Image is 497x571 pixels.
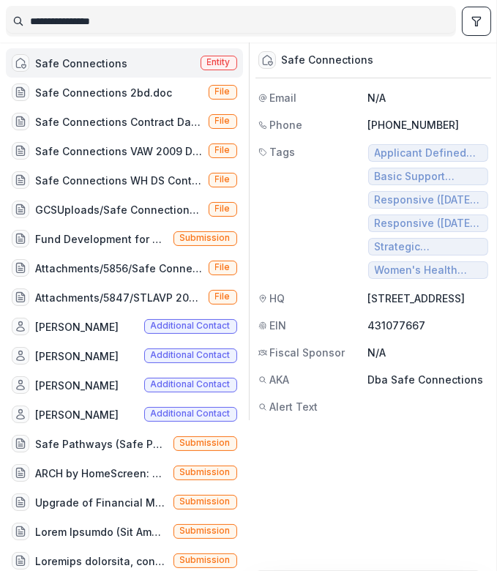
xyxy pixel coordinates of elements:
[180,526,231,536] span: Submission
[368,90,489,105] p: N/A
[35,173,203,188] div: Safe Connections WH DS Contract Data Sheet.doc
[35,143,203,159] div: Safe Connections VAW 2009 DS 2 BD.doc
[35,495,168,510] div: Upgrade of Financial Management System to Keep Pace with Continued Growth in Client Services (Saf...
[151,408,231,419] span: Additional contact
[270,144,296,160] span: Tags
[35,114,203,130] div: Safe Connections Contract Data Sheet.doc
[270,291,285,306] span: HQ
[368,345,489,360] p: N/A
[35,348,119,364] div: [PERSON_NAME]
[270,117,303,133] span: Phone
[35,231,168,247] div: Fund Development for Safe Connections (Fund Development for Safe Connections grant will help addr...
[35,407,119,422] div: [PERSON_NAME]
[368,372,489,387] p: Dba Safe Connections
[35,319,119,335] div: [PERSON_NAME]
[207,57,231,67] span: Entity
[462,7,491,36] button: toggle filters
[35,553,168,569] div: Loremips dolorsita, consectetu adi elitse doeiusmodtem inc utlabor et dolore magna ali enimadmi v...
[375,264,482,277] span: Women's Health ([DATE]-[DATE]) - VAW Violence Against Women Grants
[180,467,231,477] span: Submission
[151,379,231,389] span: Additional contact
[215,291,231,302] span: File
[35,56,127,71] div: Safe Connections
[270,399,318,414] span: Alert Text
[35,202,203,217] div: GCSUploads/Safe Connections Letter of Support for Johego.pdf
[180,233,231,243] span: Submission
[215,86,231,97] span: File
[215,145,231,155] span: File
[270,318,287,333] span: EIN
[35,436,168,452] div: Safe Pathways (Safe Pathways is a systems-change initiative designed to embed trauma-informed pra...
[368,291,489,306] p: [STREET_ADDRESS]
[368,318,489,333] p: 431077667
[270,345,345,360] span: Fiscal Sponsor
[375,171,482,183] span: Basic Support ([DATE]-[DATE]) - BS Non-profit Orgs
[151,350,231,360] span: Additional contact
[215,116,231,126] span: File
[35,290,203,305] div: Attachments/5847/STLAVP 2022 Safe Connections-Scope-of-Work.pdf
[375,241,482,253] span: Strategic Organizational Development ([DATE]-[DATE]) - SOD Grants
[151,321,231,331] span: Additional contact
[270,372,290,387] span: AKA
[35,85,172,100] div: Safe Connections 2bd.doc
[180,496,231,507] span: Submission
[35,378,119,393] div: [PERSON_NAME]
[375,194,482,206] span: Responsive ([DATE]-[DATE]) - Basic Support (2013)
[35,261,203,276] div: Attachments/5856/Safe Connections.pdf
[180,555,231,565] span: Submission
[282,53,374,67] div: Safe Connections
[375,217,482,230] span: Responsive ([DATE]-[DATE]) - Mini Grants ([DATE]-[DATE])
[180,438,231,448] span: Submission
[35,466,168,481] div: ARCH by HomeScreen: At-risk Renters' Connection to Housing (ARCH by HomeScreen remodels the tradi...
[270,90,297,105] span: Email
[215,174,231,184] span: File
[35,524,168,540] div: Lorem Ipsumdo (Sit Amet Consectetur adipisci eli seddoeiu te in utlabo etd magnaaliqu enimadm ven...
[215,262,231,272] span: File
[215,204,231,214] span: File
[368,117,489,133] p: [PHONE_NUMBER]
[375,147,482,160] span: Applicant Defined Proposal ([DATE]-[DATE]) - Services Improvement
